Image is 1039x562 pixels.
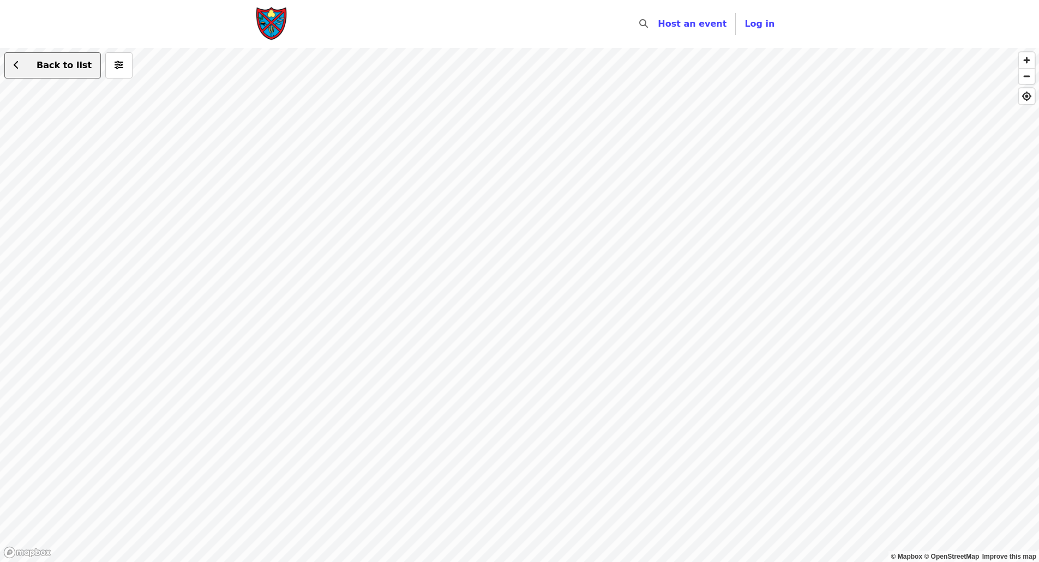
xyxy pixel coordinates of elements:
[37,60,92,70] span: Back to list
[14,60,19,70] i: chevron-left icon
[736,13,783,35] button: Log in
[891,553,923,560] a: Mapbox
[1019,88,1035,104] button: Find My Location
[744,19,774,29] span: Log in
[1019,52,1035,68] button: Zoom In
[105,52,133,78] button: More filters (0 selected)
[654,11,663,37] input: Search
[639,19,648,29] i: search icon
[982,553,1036,560] a: Map feedback
[4,52,101,78] button: Back to list
[924,553,979,560] a: OpenStreetMap
[1019,68,1035,84] button: Zoom Out
[115,60,123,70] i: sliders-h icon
[3,546,51,559] a: Mapbox logo
[256,7,289,41] img: Society of St. Andrew - Home
[658,19,726,29] a: Host an event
